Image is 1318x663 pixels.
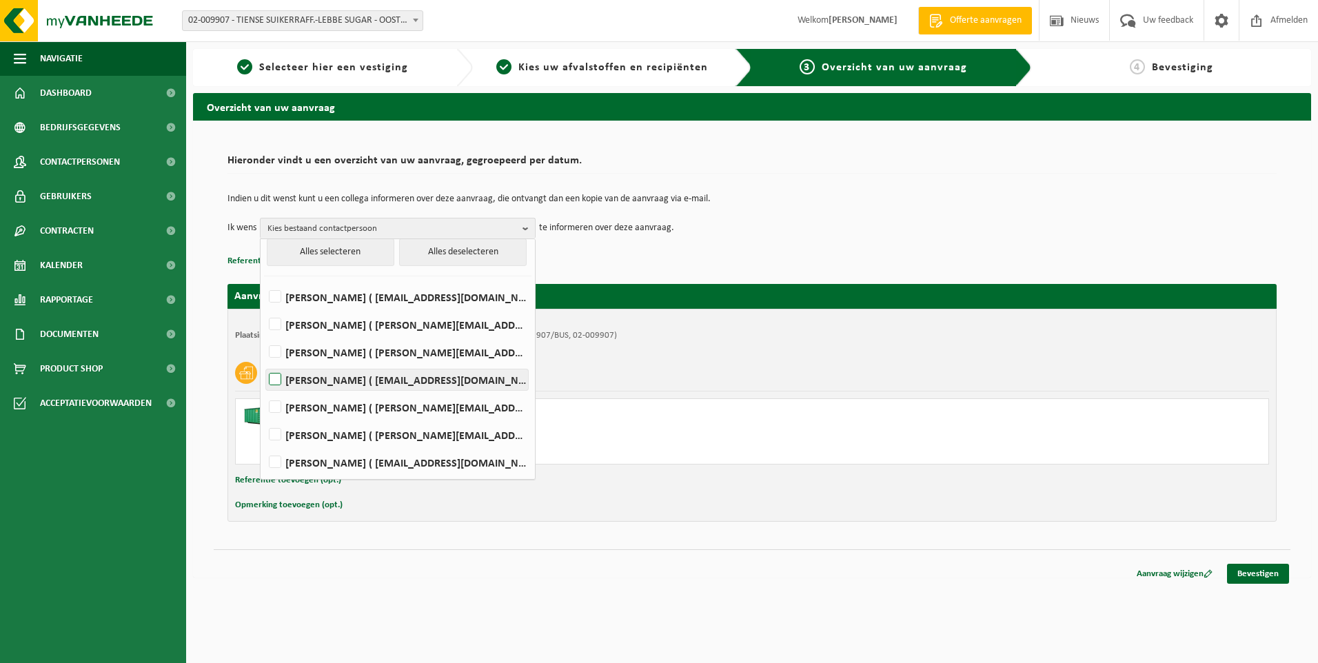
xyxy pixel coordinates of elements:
strong: Aanvraag voor [DATE] [234,291,338,302]
label: [PERSON_NAME] ( [PERSON_NAME][EMAIL_ADDRESS][DOMAIN_NAME] ) [266,397,528,418]
strong: [PERSON_NAME] [829,15,898,25]
span: 3 [800,59,815,74]
button: Alles deselecteren [399,238,527,266]
button: Referentie toevoegen (opt.) [227,252,334,270]
strong: Plaatsingsadres: [235,331,295,340]
span: Dashboard [40,76,92,110]
span: Bevestiging [1152,62,1213,73]
span: 4 [1130,59,1145,74]
span: Acceptatievoorwaarden [40,386,152,420]
button: Referentie toevoegen (opt.) [235,471,341,489]
span: Offerte aanvragen [946,14,1025,28]
label: [PERSON_NAME] ( [EMAIL_ADDRESS][DOMAIN_NAME] ) [266,287,528,307]
span: Navigatie [40,41,83,76]
div: Aantal: 1 [298,446,807,457]
span: Overzicht van uw aanvraag [822,62,967,73]
span: Kies uw afvalstoffen en recipiënten [518,62,708,73]
p: Ik wens [227,218,256,238]
a: 1Selecteer hier een vestiging [200,59,445,76]
img: HK-XA-40-GN-00.png [243,406,284,427]
label: [PERSON_NAME] ( [EMAIL_ADDRESS][DOMAIN_NAME] ) [266,452,528,473]
span: 02-009907 - TIENSE SUIKERRAFF.-LEBBE SUGAR - OOSTKAMP [182,10,423,31]
label: [PERSON_NAME] ( [PERSON_NAME][EMAIL_ADDRESS][DOMAIN_NAME] ) [266,314,528,335]
span: Kies bestaand contactpersoon [267,218,517,239]
button: Opmerking toevoegen (opt.) [235,496,343,514]
label: [PERSON_NAME] ( [PERSON_NAME][EMAIL_ADDRESS][DOMAIN_NAME] ) [266,342,528,363]
p: te informeren over deze aanvraag. [539,218,674,238]
span: 2 [496,59,511,74]
span: Gebruikers [40,179,92,214]
div: Ophalen en plaatsen lege container [298,428,807,439]
span: Selecteer hier een vestiging [259,62,408,73]
span: 1 [237,59,252,74]
a: Offerte aanvragen [918,7,1032,34]
button: Alles selecteren [267,238,394,266]
h2: Hieronder vindt u een overzicht van uw aanvraag, gegroepeerd per datum. [227,155,1277,174]
span: Bedrijfsgegevens [40,110,121,145]
span: 02-009907 - TIENSE SUIKERRAFF.-LEBBE SUGAR - OOSTKAMP [183,11,423,30]
a: Aanvraag wijzigen [1126,564,1223,584]
span: Contracten [40,214,94,248]
a: Bevestigen [1227,564,1289,584]
span: Documenten [40,317,99,351]
button: Kies bestaand contactpersoon [260,218,536,238]
span: Rapportage [40,283,93,317]
span: Product Shop [40,351,103,386]
label: [PERSON_NAME] ( [EMAIL_ADDRESS][DOMAIN_NAME] ) [266,369,528,390]
label: [PERSON_NAME] ( [PERSON_NAME][EMAIL_ADDRESS][DOMAIN_NAME] ) [266,425,528,445]
span: Kalender [40,248,83,283]
a: 2Kies uw afvalstoffen en recipiënten [480,59,725,76]
h2: Overzicht van uw aanvraag [193,93,1311,120]
p: Indien u dit wenst kunt u een collega informeren over deze aanvraag, die ontvangt dan een kopie v... [227,194,1277,204]
span: Contactpersonen [40,145,120,179]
